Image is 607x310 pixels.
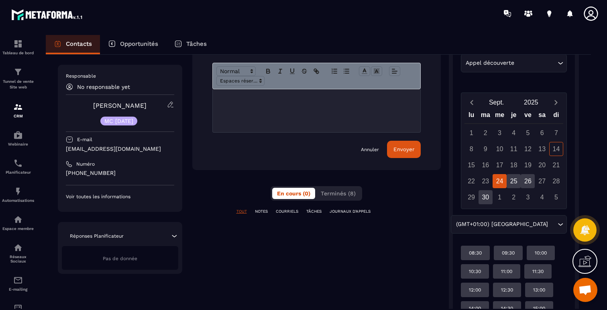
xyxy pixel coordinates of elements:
[507,190,521,204] div: 2
[521,174,535,188] div: 26
[13,102,23,112] img: formation
[255,209,268,214] p: NOTES
[2,255,34,263] p: Réseaux Sociaux
[535,190,549,204] div: 4
[501,287,513,293] p: 12:30
[502,250,515,256] p: 09:30
[507,174,521,188] div: 25
[277,190,310,197] span: En cours (0)
[2,226,34,231] p: Espace membre
[549,158,563,172] div: 21
[469,268,481,275] p: 10:30
[464,174,479,188] div: 22
[507,142,521,156] div: 11
[461,54,567,72] div: Search for option
[13,67,23,77] img: formation
[70,233,124,239] p: Réponses Planificateur
[2,61,34,96] a: formationformationTunnel de vente Site web
[493,174,507,188] div: 24
[46,35,100,54] a: Contacts
[13,158,23,168] img: scheduler
[361,146,379,153] a: Annuler
[549,142,563,156] div: 14
[2,237,34,269] a: social-networksocial-networkRéseaux Sociaux
[532,268,544,275] p: 11:30
[272,188,315,199] button: En cours (0)
[479,126,493,140] div: 2
[533,287,545,293] p: 13:00
[548,97,563,108] button: Next month
[13,275,23,285] img: email
[2,198,34,203] p: Automatisations
[464,126,564,204] div: Calendar days
[507,126,521,140] div: 4
[330,209,371,214] p: JOURNAUX D'APPELS
[479,158,493,172] div: 16
[77,84,130,90] p: No responsable yet
[321,190,356,197] span: Terminés (8)
[166,35,215,54] a: Tâches
[306,209,322,214] p: TÂCHES
[521,158,535,172] div: 19
[2,170,34,175] p: Planificateur
[521,126,535,140] div: 5
[535,126,549,140] div: 6
[66,169,174,177] p: [PHONE_NUMBER]
[2,124,34,152] a: automationsautomationsWebinaire
[103,256,137,261] span: Pas de donnée
[493,142,507,156] div: 10
[501,268,512,275] p: 11:00
[66,73,174,79] p: Responsable
[77,136,92,143] p: E-mail
[13,215,23,224] img: automations
[479,190,493,204] div: 30
[2,33,34,61] a: formationformationTableau de bord
[521,109,535,123] div: ve
[493,158,507,172] div: 17
[104,118,133,124] p: MC [DATE]
[2,51,34,55] p: Tableau de bord
[2,142,34,146] p: Webinaire
[387,141,421,158] button: Envoyer
[550,220,556,229] input: Search for option
[2,181,34,209] a: automationsautomationsAutomatisations
[13,39,23,49] img: formation
[549,126,563,140] div: 7
[535,174,549,188] div: 27
[236,209,247,214] p: TOUT
[464,158,479,172] div: 15
[454,220,550,229] span: (GMT+01:00) [GEOGRAPHIC_DATA]
[535,109,549,123] div: sa
[66,40,92,47] p: Contacts
[76,161,95,167] p: Numéro
[464,109,564,204] div: Calendar wrapper
[479,142,493,156] div: 9
[100,35,166,54] a: Opportunités
[464,190,479,204] div: 29
[451,215,567,234] div: Search for option
[66,193,174,200] p: Voir toutes les informations
[2,287,34,292] p: E-mailing
[516,59,556,68] input: Search for option
[316,188,361,199] button: Terminés (8)
[13,130,23,140] img: automations
[464,142,479,156] div: 8
[535,142,549,156] div: 13
[469,250,482,256] p: 08:30
[493,109,507,123] div: me
[464,97,479,108] button: Previous month
[120,40,158,47] p: Opportunités
[493,126,507,140] div: 3
[469,287,481,293] p: 12:00
[464,109,478,123] div: lu
[479,174,493,188] div: 23
[521,190,535,204] div: 3
[535,250,547,256] p: 10:00
[13,187,23,196] img: automations
[13,243,23,253] img: social-network
[464,126,479,140] div: 1
[573,278,597,302] div: Ouvrir le chat
[11,7,84,22] img: logo
[2,209,34,237] a: automationsautomationsEspace membre
[2,114,34,118] p: CRM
